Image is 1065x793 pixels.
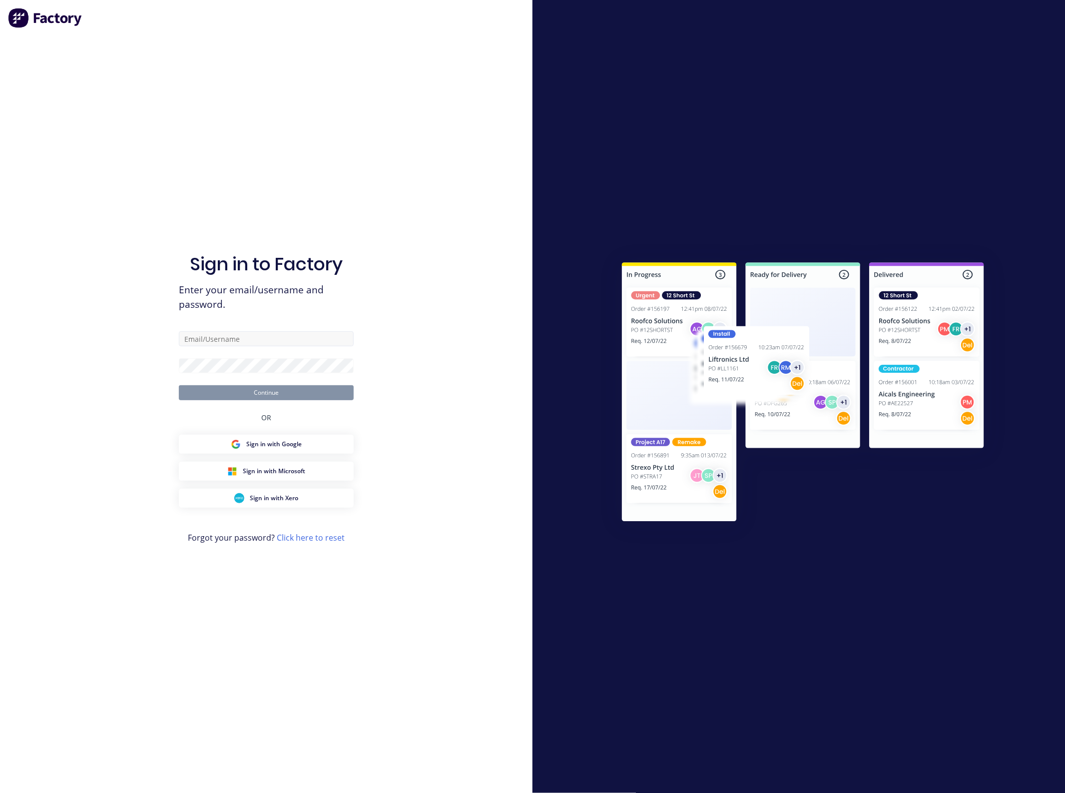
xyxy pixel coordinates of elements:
[8,8,83,28] img: Factory
[179,435,354,454] button: Google Sign inSign in with Google
[179,283,354,312] span: Enter your email/username and password.
[277,532,345,543] a: Click here to reset
[179,462,354,481] button: Microsoft Sign inSign in with Microsoft
[234,493,244,503] img: Xero Sign in
[190,253,343,275] h1: Sign in to Factory
[261,400,271,435] div: OR
[600,242,1006,545] img: Sign in
[179,385,354,400] button: Continue
[250,494,299,503] span: Sign in with Xero
[179,489,354,508] button: Xero Sign inSign in with Xero
[231,439,241,449] img: Google Sign in
[247,440,302,449] span: Sign in with Google
[227,466,237,476] img: Microsoft Sign in
[243,467,306,476] span: Sign in with Microsoft
[188,532,345,544] span: Forgot your password?
[179,331,354,346] input: Email/Username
